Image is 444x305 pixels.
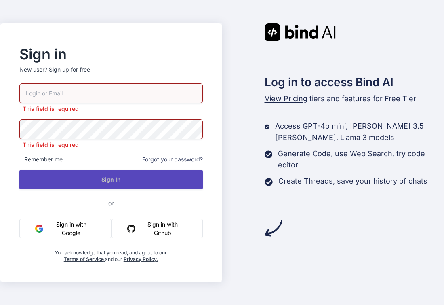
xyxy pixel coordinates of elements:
[124,256,158,262] a: Privacy Policy.
[19,155,63,163] span: Remember me
[19,83,203,103] input: Login or Email
[278,176,427,187] p: Create Threads, save your history of chats
[76,193,146,213] span: or
[265,219,282,237] img: arrow
[19,48,203,61] h2: Sign in
[275,121,444,143] p: Access GPT-4o mini, [PERSON_NAME] 3.5 [PERSON_NAME], Llama 3 models
[19,170,203,189] button: Sign In
[35,225,43,233] img: google
[112,219,202,238] button: Sign in with Github
[265,94,307,103] span: View Pricing
[64,256,105,262] a: Terms of Service
[127,225,135,233] img: github
[19,219,112,238] button: Sign in with Google
[265,23,336,41] img: Bind AI logo
[19,105,203,113] p: This field is required
[49,66,90,74] div: Sign up for free
[142,155,203,163] span: Forgot your password?
[278,148,444,171] p: Generate Code, use Web Search, try code editor
[50,245,172,263] div: You acknowledge that you read, and agree to our and our
[19,141,203,149] p: This field is required
[19,66,203,83] p: New user?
